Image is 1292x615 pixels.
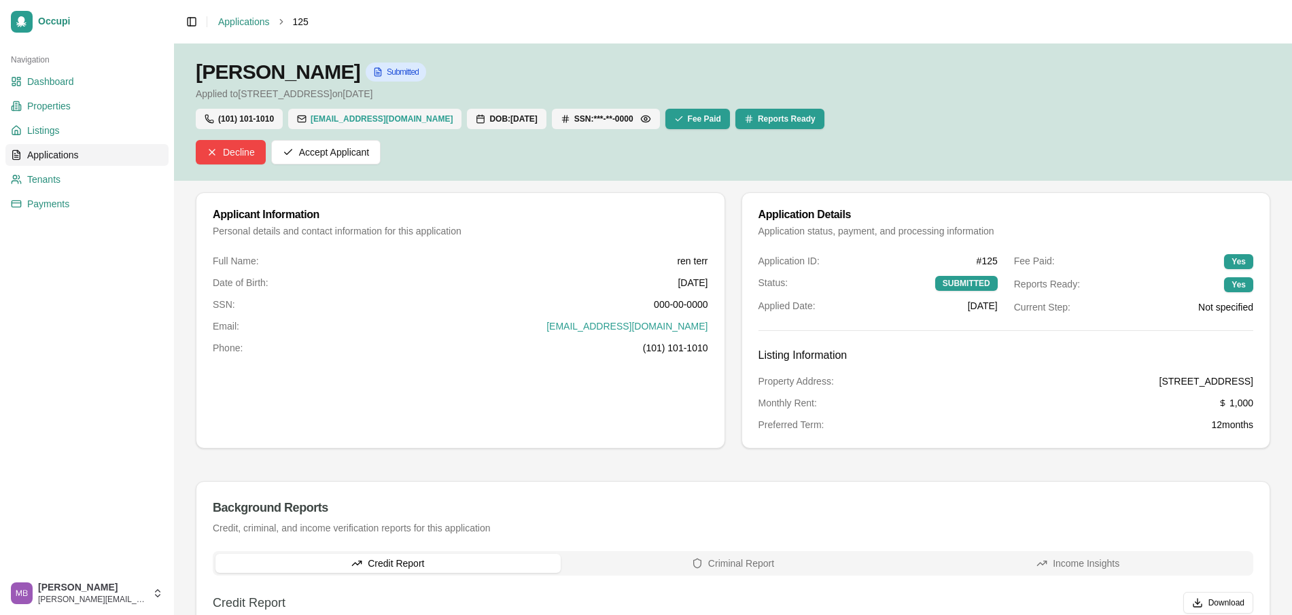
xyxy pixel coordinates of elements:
[218,16,270,27] a: Applications
[5,169,169,190] a: Tenants
[343,88,372,99] span: [DATE]
[27,124,59,137] span: Listings
[935,276,998,291] div: SUBMITTED
[38,582,147,594] span: [PERSON_NAME]
[758,396,817,410] span: Monthly Rent:
[758,224,1254,238] div: Application status, payment, and processing information
[1198,300,1253,314] span: Not specified
[5,120,169,141] a: Listings
[5,49,169,71] div: Navigation
[11,582,33,604] img: Matthew Barnicle
[218,15,309,29] nav: breadcrumb
[293,15,309,29] span: 125
[1224,277,1253,292] div: Yes
[758,418,824,432] span: Preferred Term:
[387,67,419,77] span: Submitted
[213,298,235,311] span: SSN:
[5,144,169,166] a: Applications
[561,554,906,573] button: Criminal Report
[688,113,721,124] span: Fee Paid
[213,521,1253,535] div: Credit, criminal, and income verification reports for this application
[678,276,708,289] span: [DATE]
[758,254,820,268] span: Application ID:
[905,554,1251,573] button: Income Insights
[489,113,537,124] span: DOB: [DATE]
[213,276,268,289] span: Date of Birth:
[27,148,79,162] span: Applications
[283,145,370,159] div: Accept Applicant
[213,341,243,355] span: Phone:
[213,254,259,268] span: Full Name:
[238,88,332,99] span: [STREET_ADDRESS]
[758,113,816,124] span: Reports Ready
[213,224,708,238] div: Personal details and contact information for this application
[213,498,1253,517] div: Background Reports
[218,113,274,124] span: (101) 101-1010
[1219,396,1253,410] span: 1,000
[215,554,561,573] button: Credit Report
[546,319,708,333] a: [EMAIL_ADDRESS][DOMAIN_NAME]
[5,577,169,610] button: Matthew Barnicle[PERSON_NAME][PERSON_NAME][EMAIL_ADDRESS][DOMAIN_NAME]
[758,374,834,388] span: Property Address:
[27,173,60,186] span: Tenants
[758,276,788,291] span: Status:
[1224,254,1253,269] div: Yes
[196,60,360,84] span: [PERSON_NAME]
[5,193,169,215] a: Payments
[38,594,147,605] span: [PERSON_NAME][EMAIL_ADDRESS][DOMAIN_NAME]
[27,75,74,88] span: Dashboard
[27,197,69,211] span: Payments
[213,209,708,220] div: Applicant Information
[677,254,708,268] span: ren terr
[38,16,163,28] span: Occupi
[1212,418,1254,432] span: 12 months
[968,299,998,313] span: [DATE]
[977,254,998,268] span: # 125
[1014,254,1055,269] span: Fee Paid:
[1183,592,1253,614] button: Download
[758,299,816,313] span: Applied Date:
[643,341,708,355] span: (101) 101-1010
[213,319,239,333] span: Email:
[196,140,266,164] button: Decline
[207,145,255,159] div: Decline
[1014,300,1070,314] span: Current Step:
[1159,374,1253,388] span: [STREET_ADDRESS]
[311,113,453,124] a: [EMAIL_ADDRESS][DOMAIN_NAME]
[213,593,285,612] h3: Credit Report
[271,140,381,164] button: Accept Applicant
[5,5,169,38] a: Occupi
[196,87,1270,101] p: Applied to on
[27,99,71,113] span: Properties
[758,209,1254,220] div: Application Details
[5,71,169,92] a: Dashboard
[758,347,1254,364] h4: Listing Information
[5,95,169,117] a: Properties
[654,298,708,311] span: 000-00-0000
[1014,277,1080,292] span: Reports Ready:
